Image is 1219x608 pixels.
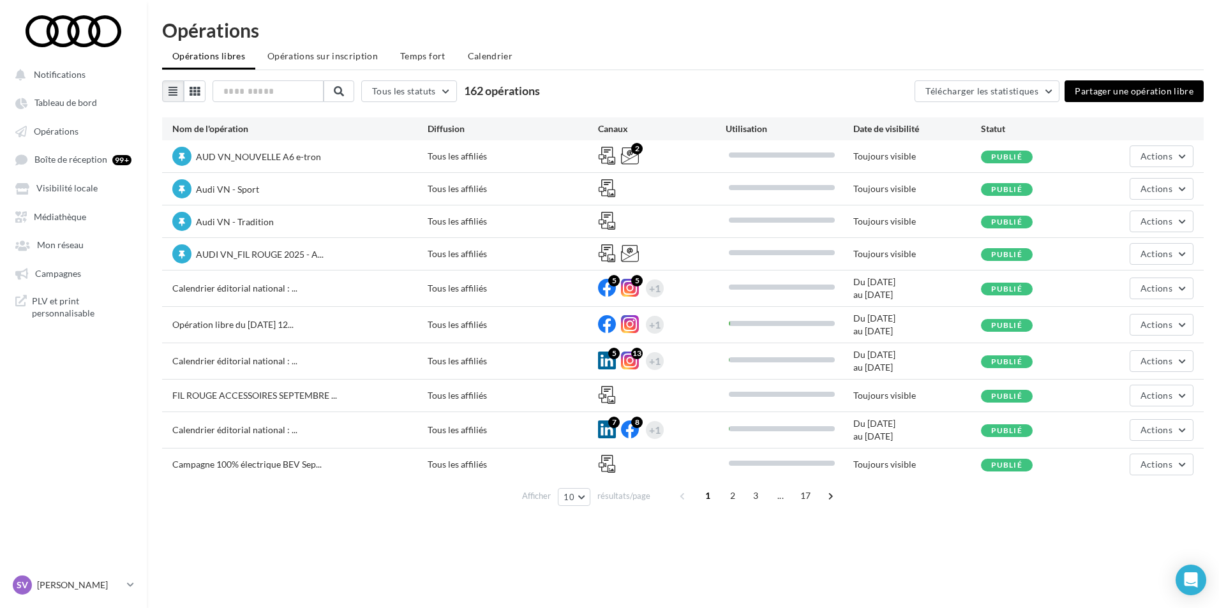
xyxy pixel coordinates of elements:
[162,20,1204,40] div: Opérations
[853,276,981,301] div: Du [DATE] au [DATE]
[853,248,981,260] div: Toujours visible
[1130,419,1193,441] button: Actions
[991,152,1022,161] span: Publié
[991,320,1022,330] span: Publié
[564,492,574,502] span: 10
[1140,424,1172,435] span: Actions
[745,486,766,506] span: 3
[267,50,378,61] span: Opérations sur inscription
[649,279,661,297] div: +1
[991,357,1022,366] span: Publié
[1130,243,1193,265] button: Actions
[8,176,139,199] a: Visibilité locale
[8,290,139,325] a: PLV et print personnalisable
[722,486,743,506] span: 2
[991,460,1022,470] span: Publié
[8,262,139,285] a: Campagnes
[608,275,620,286] div: 5
[608,417,620,428] div: 7
[428,318,598,331] div: Tous les affiliés
[34,154,107,165] span: Boîte de réception
[196,151,321,162] span: AUD VN_NOUVELLE A6 e-tron
[1140,216,1172,226] span: Actions
[1140,151,1172,161] span: Actions
[853,182,981,195] div: Toujours visible
[915,80,1059,102] button: Télécharger les statistiques
[631,143,643,154] div: 2
[853,122,981,135] div: Date de visibilité
[853,348,981,374] div: Du [DATE] au [DATE]
[464,84,540,98] span: 162 opérations
[522,490,551,502] span: Afficher
[1130,314,1193,336] button: Actions
[925,85,1038,96] span: Télécharger les statistiques
[1130,145,1193,167] button: Actions
[8,233,139,256] a: Mon réseau
[853,215,981,228] div: Toujours visible
[1140,248,1172,259] span: Actions
[770,486,791,506] span: ...
[428,150,598,163] div: Tous les affiliés
[172,319,294,330] span: Opération libre du [DATE] 12...
[34,211,86,222] span: Médiathèque
[428,182,598,195] div: Tous les affiliés
[428,122,598,135] div: Diffusion
[468,50,513,61] span: Calendrier
[428,248,598,260] div: Tous les affiliés
[631,275,643,286] div: 5
[853,458,981,471] div: Toujours visible
[32,295,131,320] span: PLV et print personnalisable
[1140,390,1172,401] span: Actions
[428,355,598,367] div: Tous les affiliés
[428,424,598,436] div: Tous les affiliés
[726,122,853,135] div: Utilisation
[991,391,1022,401] span: Publié
[172,390,337,401] span: FIL ROUGE ACCESSOIRES SEPTEMBRE ...
[981,122,1109,135] div: Statut
[853,312,981,337] div: Du [DATE] au [DATE]
[34,126,79,137] span: Opérations
[698,486,718,506] span: 1
[8,147,139,171] a: Boîte de réception 99+
[649,421,661,439] div: +1
[1176,565,1206,595] div: Open Intercom Messenger
[1065,80,1204,102] button: Partager une opération libre
[1140,355,1172,366] span: Actions
[853,417,981,443] div: Du [DATE] au [DATE]
[428,215,598,228] div: Tous les affiliés
[598,122,726,135] div: Canaux
[1130,278,1193,299] button: Actions
[35,268,81,279] span: Campagnes
[558,488,590,506] button: 10
[34,98,97,108] span: Tableau de bord
[649,316,661,334] div: +1
[853,389,981,402] div: Toujours visible
[196,216,274,227] span: Audi VN - Tradition
[172,355,297,366] span: Calendrier éditorial national : ...
[428,389,598,402] div: Tous les affiliés
[795,486,816,506] span: 17
[991,426,1022,435] span: Publié
[1140,319,1172,330] span: Actions
[36,183,98,194] span: Visibilité locale
[991,284,1022,293] span: Publié
[853,150,981,163] div: Toujours visible
[1130,178,1193,200] button: Actions
[196,249,324,260] span: AUDI VN_FIL ROUGE 2025 - A...
[34,69,86,80] span: Notifications
[1130,385,1193,406] button: Actions
[1130,350,1193,372] button: Actions
[1140,183,1172,194] span: Actions
[172,283,297,293] span: Calendrier éditorial national : ...
[608,348,620,359] div: 5
[37,240,84,251] span: Mon réseau
[400,50,445,61] span: Temps fort
[1130,211,1193,232] button: Actions
[1130,454,1193,475] button: Actions
[428,282,598,295] div: Tous les affiliés
[1140,459,1172,470] span: Actions
[172,424,297,435] span: Calendrier éditorial national : ...
[597,490,650,502] span: résultats/page
[10,573,137,597] a: SV [PERSON_NAME]
[372,85,436,96] span: Tous les statuts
